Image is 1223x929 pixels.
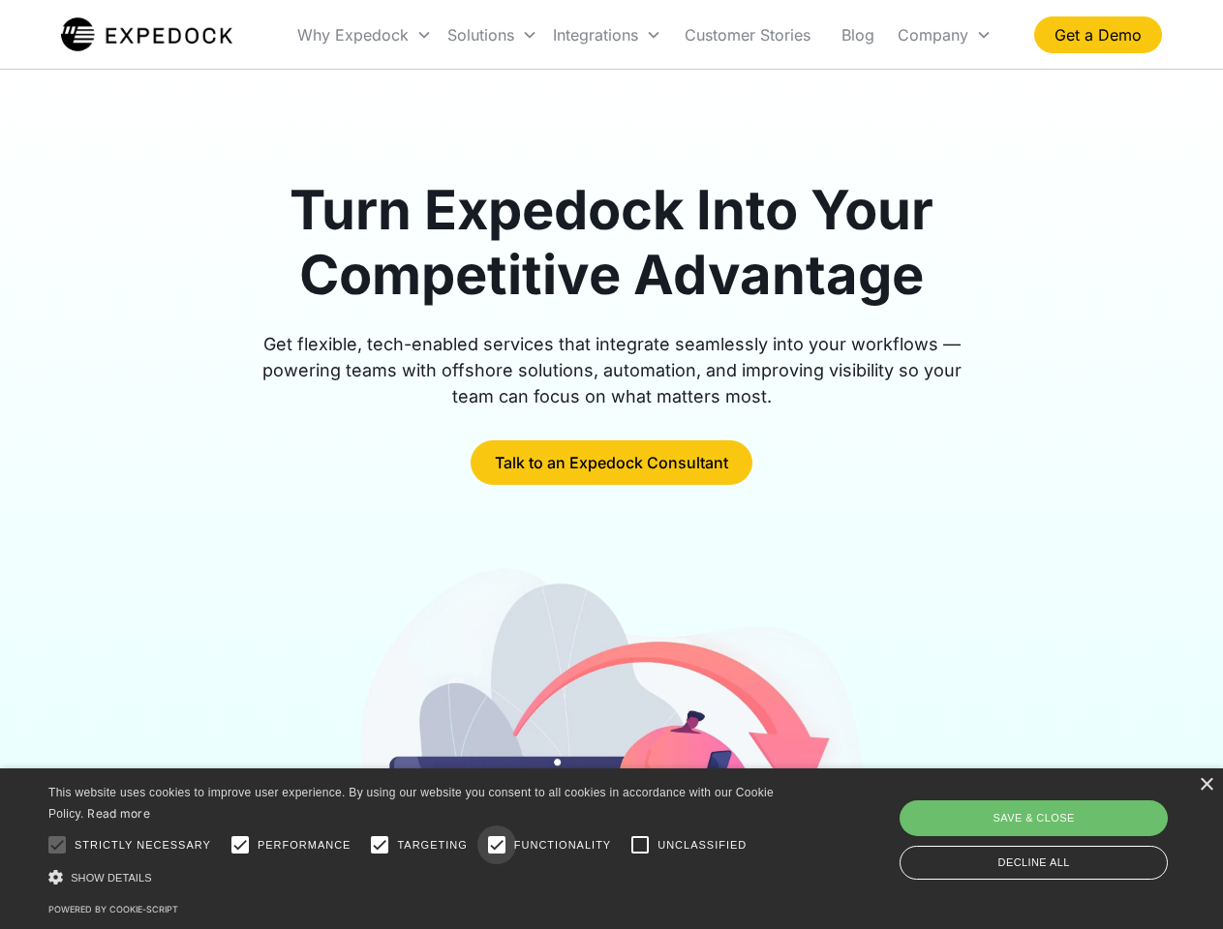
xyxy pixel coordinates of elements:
span: Strictly necessary [75,837,211,854]
a: Read more [87,806,150,821]
div: Show details [48,867,780,887]
a: Powered by cookie-script [48,904,178,914]
span: Show details [71,872,152,884]
a: Get a Demo [1034,16,1162,53]
img: Expedock Logo [61,15,232,54]
div: Solutions [447,25,514,45]
div: Integrations [553,25,638,45]
div: Solutions [440,2,545,68]
div: Company [898,25,968,45]
a: home [61,15,232,54]
span: Performance [258,837,352,854]
iframe: Chat Widget [901,720,1223,929]
div: Why Expedock [297,25,409,45]
span: Unclassified [657,837,747,854]
h1: Turn Expedock Into Your Competitive Advantage [240,178,984,308]
a: Talk to an Expedock Consultant [471,440,752,485]
span: Targeting [397,837,467,854]
div: Company [890,2,999,68]
div: Get flexible, tech-enabled services that integrate seamlessly into your workflows — powering team... [240,331,984,409]
div: Integrations [545,2,669,68]
a: Blog [826,2,890,68]
a: Customer Stories [669,2,826,68]
span: This website uses cookies to improve user experience. By using our website you consent to all coo... [48,786,774,822]
span: Functionality [514,837,611,854]
div: Why Expedock [290,2,440,68]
